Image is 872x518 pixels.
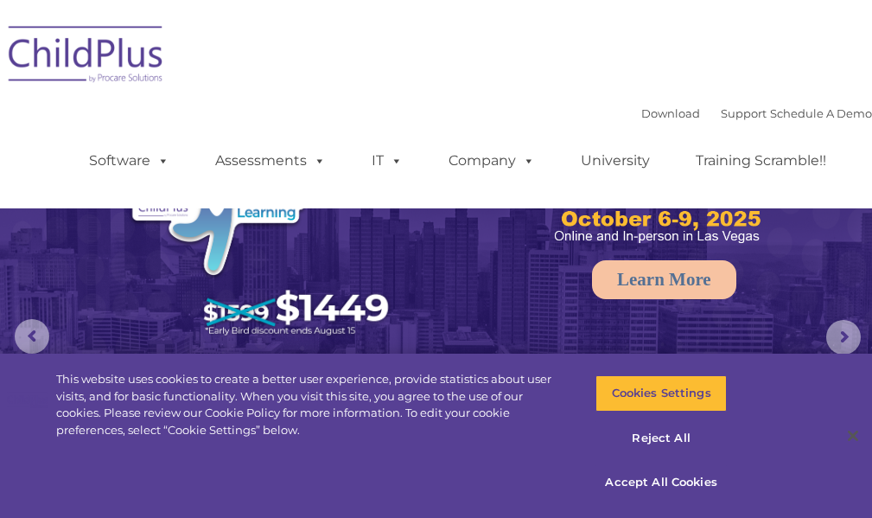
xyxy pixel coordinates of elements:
a: University [563,144,667,178]
font: | [641,106,872,120]
button: Close [834,417,872,455]
a: Company [431,144,552,178]
a: Download [641,106,700,120]
a: Schedule A Demo [770,106,872,120]
button: Accept All Cookies [595,464,726,501]
a: Assessments [198,144,343,178]
a: IT [354,144,420,178]
button: Reject All [595,420,726,457]
button: Cookies Settings [595,375,726,412]
a: Training Scramble!! [678,144,843,178]
a: Learn More [592,260,736,299]
a: Support [721,106,767,120]
div: This website uses cookies to create a better user experience, provide statistics about user visit... [56,371,570,438]
a: Software [72,144,187,178]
